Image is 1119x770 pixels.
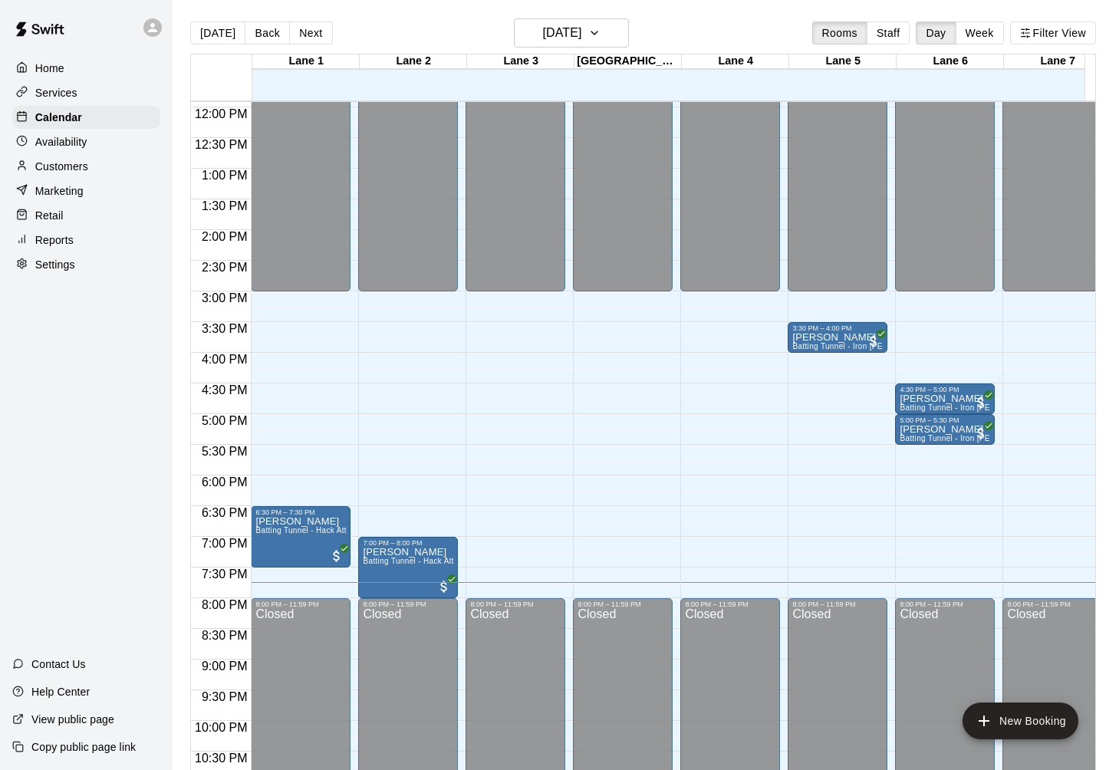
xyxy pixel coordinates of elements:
[198,199,252,212] span: 1:30 PM
[900,403,1107,412] span: Batting Tunnel - Iron [PERSON_NAME] Pitching Machine
[198,414,252,427] span: 5:00 PM
[35,232,74,248] p: Reports
[900,601,990,608] div: 8:00 PM – 11:59 PM
[956,21,1004,44] button: Week
[198,383,252,397] span: 4:30 PM
[198,445,252,458] span: 5:30 PM
[963,703,1078,739] button: add
[198,291,252,304] span: 3:00 PM
[812,21,867,44] button: Rooms
[542,22,581,44] h6: [DATE]
[255,601,346,608] div: 8:00 PM – 11:59 PM
[198,629,252,642] span: 8:30 PM
[685,601,775,608] div: 8:00 PM – 11:59 PM
[897,54,1004,69] div: Lane 6
[470,601,561,608] div: 8:00 PM – 11:59 PM
[198,230,252,243] span: 2:00 PM
[358,537,458,598] div: 7:00 PM – 8:00 PM: Louie Guerrero
[252,54,360,69] div: Lane 1
[35,110,82,125] p: Calendar
[31,656,86,672] p: Contact Us
[436,579,452,594] span: All customers have paid
[35,159,88,174] p: Customers
[792,324,883,332] div: 3:30 PM – 4:00 PM
[12,57,160,80] a: Home
[574,54,682,69] div: [GEOGRAPHIC_DATA]
[31,712,114,727] p: View public page
[900,416,990,424] div: 5:00 PM – 5:30 PM
[35,257,75,272] p: Settings
[867,21,910,44] button: Staff
[198,322,252,335] span: 3:30 PM
[788,322,887,353] div: 3:30 PM – 4:00 PM: Rayleen
[289,21,332,44] button: Next
[191,107,251,120] span: 12:00 PM
[190,21,245,44] button: [DATE]
[792,601,883,608] div: 8:00 PM – 11:59 PM
[866,334,881,349] span: All customers have paid
[973,426,989,441] span: All customers have paid
[12,229,160,252] a: Reports
[514,18,629,48] button: [DATE]
[35,61,64,76] p: Home
[12,81,160,104] a: Services
[792,342,1000,350] span: Batting Tunnel - Iron [PERSON_NAME] Pitching Machine
[363,539,453,547] div: 7:00 PM – 8:00 PM
[12,130,160,153] a: Availability
[916,21,956,44] button: Day
[12,204,160,227] a: Retail
[363,601,453,608] div: 8:00 PM – 11:59 PM
[360,54,467,69] div: Lane 2
[255,526,359,535] span: Batting Tunnel - Hack Attack
[12,155,160,178] a: Customers
[245,21,290,44] button: Back
[35,208,64,223] p: Retail
[198,506,252,519] span: 6:30 PM
[191,752,251,765] span: 10:30 PM
[12,106,160,129] a: Calendar
[198,537,252,550] span: 7:00 PM
[35,85,77,100] p: Services
[363,557,466,565] span: Batting Tunnel - Hack Attack
[1004,54,1111,69] div: Lane 7
[578,601,668,608] div: 8:00 PM – 11:59 PM
[900,434,1107,443] span: Batting Tunnel - Iron [PERSON_NAME] Pitching Machine
[329,548,344,564] span: All customers have paid
[895,383,995,414] div: 4:30 PM – 5:00 PM: Brian Barbre
[251,506,351,568] div: 6:30 PM – 7:30 PM: Joey Francisco
[198,353,252,366] span: 4:00 PM
[35,134,87,150] p: Availability
[191,138,251,151] span: 12:30 PM
[789,54,897,69] div: Lane 5
[31,739,136,755] p: Copy public page link
[198,475,252,489] span: 6:00 PM
[255,508,346,516] div: 6:30 PM – 7:30 PM
[973,395,989,410] span: All customers have paid
[900,386,990,393] div: 4:30 PM – 5:00 PM
[198,568,252,581] span: 7:30 PM
[467,54,574,69] div: Lane 3
[31,684,90,699] p: Help Center
[35,183,84,199] p: Marketing
[198,690,252,703] span: 9:30 PM
[12,253,160,276] a: Settings
[198,660,252,673] span: 9:00 PM
[198,169,252,182] span: 1:00 PM
[12,179,160,202] a: Marketing
[1007,601,1098,608] div: 8:00 PM – 11:59 PM
[682,54,789,69] div: Lane 4
[1010,21,1096,44] button: Filter View
[895,414,995,445] div: 5:00 PM – 5:30 PM: Bryan Clark
[198,261,252,274] span: 2:30 PM
[198,598,252,611] span: 8:00 PM
[191,721,251,734] span: 10:00 PM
